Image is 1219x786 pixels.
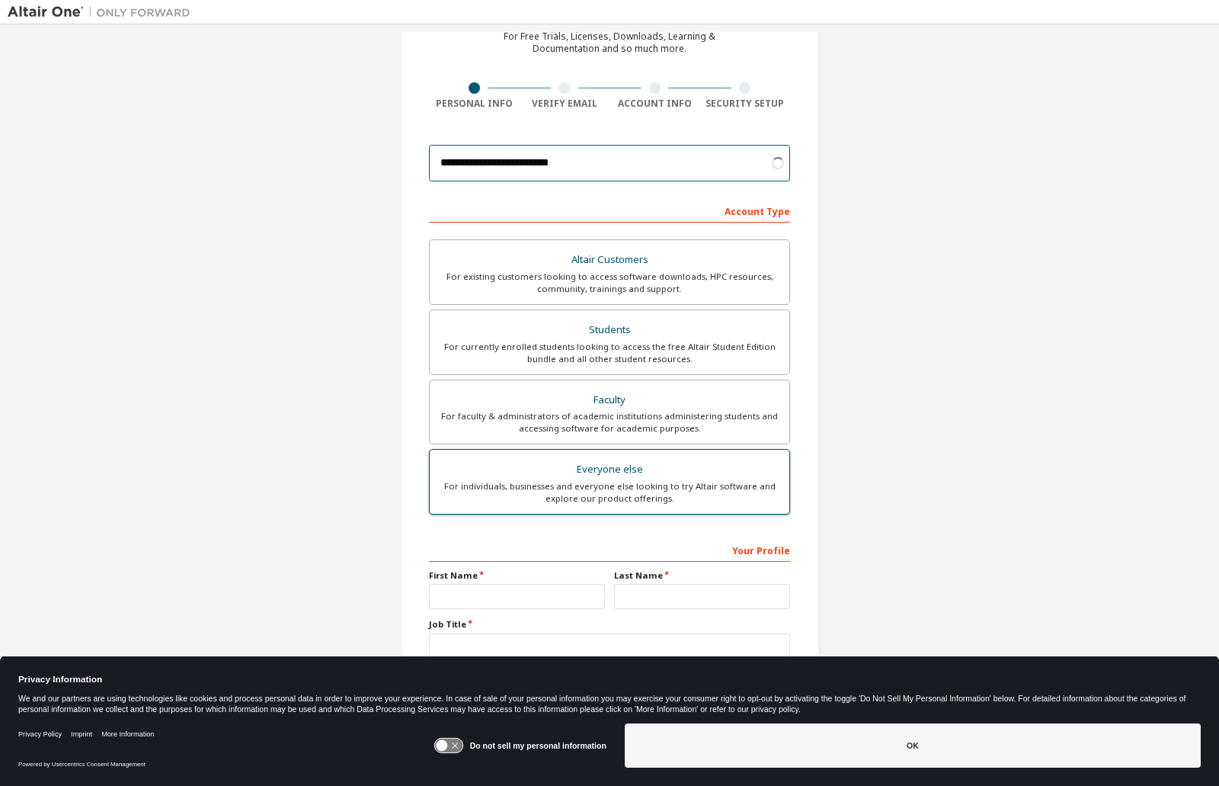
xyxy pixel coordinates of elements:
div: For existing customers looking to access software downloads, HPC resources, community, trainings ... [439,271,780,295]
div: Faculty [439,390,780,411]
div: Personal Info [429,98,520,110]
div: Students [439,319,780,341]
div: For Free Trials, Licenses, Downloads, Learning & Documentation and so much more. [504,30,715,55]
div: For individuals, businesses and everyone else looking to try Altair software and explore our prod... [439,480,780,505]
img: Altair One [8,5,198,20]
div: For currently enrolled students looking to access the free Altair Student Edition bundle and all ... [439,341,780,365]
div: Altair Customers [439,249,780,271]
label: First Name [429,569,605,582]
label: Job Title [429,618,790,630]
div: Account Info [609,98,700,110]
div: Your Profile [429,537,790,562]
div: Security Setup [700,98,791,110]
div: Account Type [429,198,790,223]
label: Last Name [614,569,790,582]
div: Everyone else [439,459,780,480]
div: Verify Email [520,98,610,110]
div: For faculty & administrators of academic institutions administering students and accessing softwa... [439,410,780,435]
